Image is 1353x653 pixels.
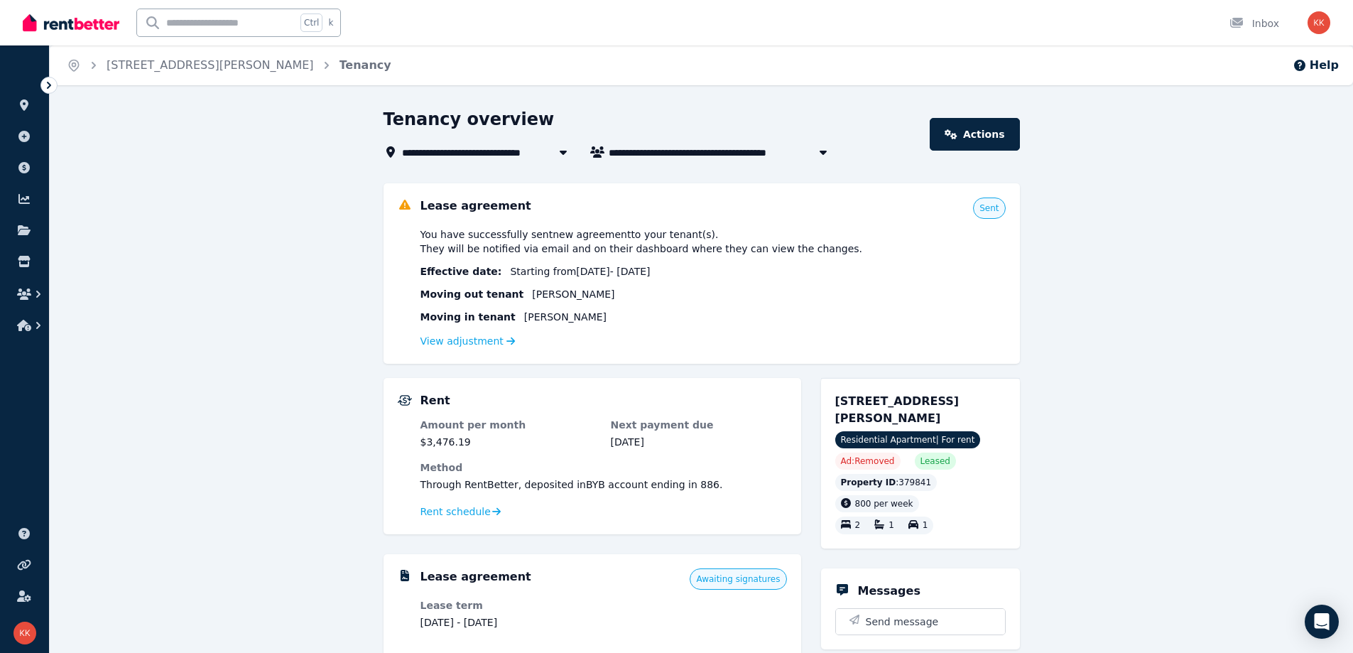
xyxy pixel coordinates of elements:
span: Awaiting signatures [696,573,780,585]
a: Tenancy [339,58,391,72]
dt: Method [420,460,787,475]
dd: [DATE] - [DATE] [420,615,597,630]
img: Kseniia Khmel [1308,11,1330,34]
span: 1 [889,521,894,531]
nav: Breadcrumb [50,45,408,85]
span: 2 [855,521,861,531]
h5: Lease agreement [420,198,531,215]
span: [PERSON_NAME] [524,310,607,324]
div: Inbox [1229,16,1279,31]
span: 1 [923,521,928,531]
div: : 379841 [835,474,938,491]
dd: [DATE] [611,435,787,449]
dt: Next payment due [611,418,787,432]
img: Rental Payments [398,395,412,406]
a: View adjustment [420,335,516,347]
span: Rent schedule [420,504,491,519]
span: You have successfully sent new agreement to your tenant(s) . They will be notified via email and ... [420,227,863,256]
h1: Tenancy overview [384,108,555,131]
span: Moving out tenant [420,287,524,301]
span: Moving in tenant [420,310,516,324]
span: k [328,17,333,28]
span: Starting from [DATE] - [DATE] [510,264,650,279]
span: Effective date : [420,264,502,279]
span: Property ID [841,477,896,488]
span: Leased [920,455,950,467]
span: Send message [866,615,939,629]
button: Help [1293,57,1339,74]
span: Sent [979,203,999,214]
dd: $3,476.19 [420,435,597,449]
span: [STREET_ADDRESS][PERSON_NAME] [835,394,960,425]
h5: Rent [420,392,450,409]
h5: Messages [858,583,920,600]
a: [STREET_ADDRESS][PERSON_NAME] [107,58,314,72]
dt: Lease term [420,598,597,612]
span: Ctrl [300,14,322,32]
span: 800 per week [855,499,913,509]
h5: Lease agreement [420,568,531,585]
img: Kseniia Khmel [13,622,36,644]
span: Residential Apartment | For rent [835,431,981,448]
span: Ad: Removed [841,455,895,467]
a: Actions [930,118,1019,151]
img: RentBetter [23,12,119,33]
span: Through RentBetter , deposited in BYB account ending in 886 . [420,479,723,490]
button: Send message [836,609,1005,635]
a: Rent schedule [420,504,501,519]
div: Open Intercom Messenger [1305,605,1339,639]
span: [PERSON_NAME] [532,287,614,301]
dt: Amount per month [420,418,597,432]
